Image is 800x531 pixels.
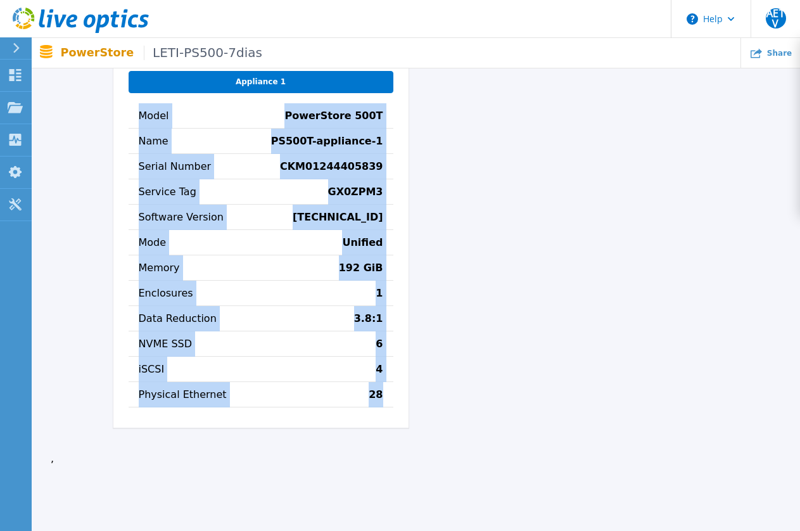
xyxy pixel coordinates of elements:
span: Mode [139,230,167,255]
span: Unified [342,230,383,255]
span: Physical Ethernet [139,382,227,407]
span: CKM01244405839 [280,154,383,179]
span: 28 [369,382,383,407]
span: GX0ZPM3 [328,179,383,204]
span: AETV [766,8,786,29]
span: Data Reduction [139,306,217,331]
span: Software Version [139,205,224,229]
p: PowerStore [61,46,262,60]
span: Name [139,129,168,153]
span: 4 [376,357,383,381]
span: 6 [376,331,383,356]
span: Appliance 1 [236,77,286,87]
span: Model [139,103,169,128]
span: iSCSI [139,357,165,381]
span: 192 GiB [339,255,383,280]
span: Enclosures [139,281,193,305]
span: PS500T-appliance-1 [271,129,383,153]
span: Serial Number [139,154,212,179]
span: 3.8:1 [354,306,383,331]
span: NVME SSD [139,331,193,356]
span: PowerStore 500T [284,103,383,128]
span: LETI-PS500-7dias [144,46,262,60]
span: 1 [376,281,383,305]
span: Share [767,49,792,57]
span: Service Tag [139,179,196,204]
span: [TECHNICAL_ID] [293,205,383,229]
span: Memory [139,255,180,280]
